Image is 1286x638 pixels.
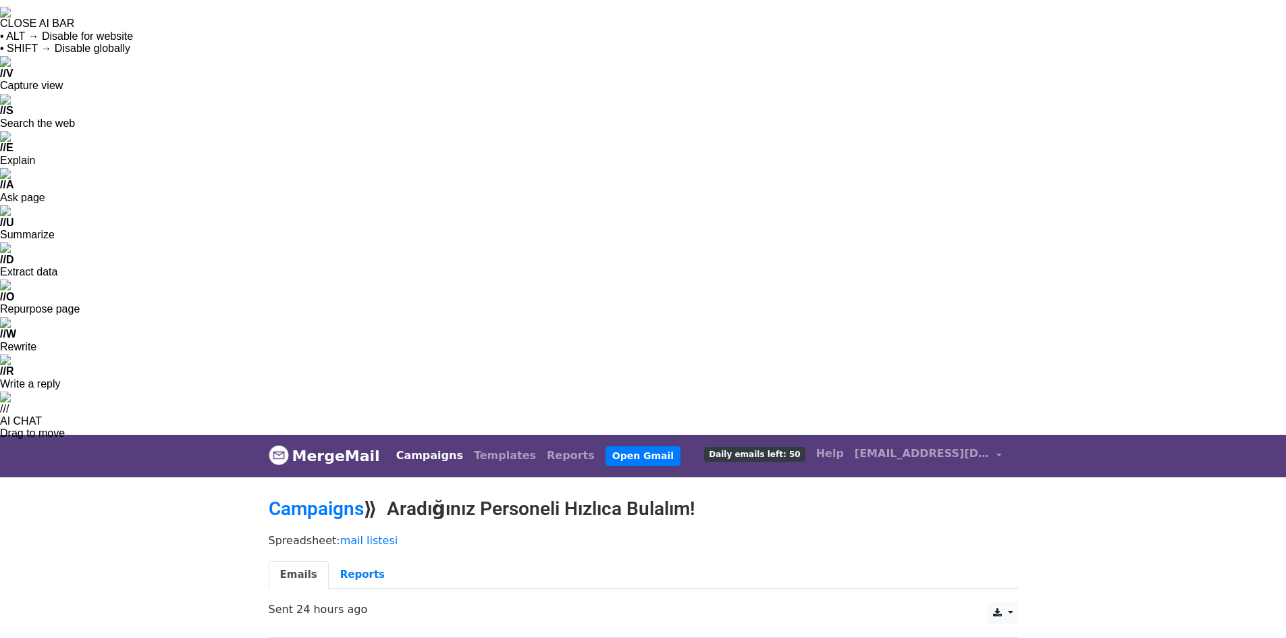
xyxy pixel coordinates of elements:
[606,446,680,466] a: Open Gmail
[269,498,364,520] a: Campaigns
[269,533,1018,548] p: Spreadsheet:
[468,442,541,469] a: Templates
[269,602,1018,616] p: Sent 24 hours ago
[269,442,380,470] a: MergeMail
[269,445,289,465] img: MergeMail logo
[329,561,396,589] a: Reports
[849,440,1007,472] a: [EMAIL_ADDRESS][DOMAIN_NAME]
[811,440,849,467] a: Help
[340,534,398,547] a: mail listesi
[699,440,810,467] a: Daily emails left: 50
[269,561,329,589] a: Emails
[391,442,468,469] a: Campaigns
[269,498,1018,521] h2: ⟫ Aradığınız Personeli Hızlıca Bulalım!
[855,446,990,462] span: [EMAIL_ADDRESS][DOMAIN_NAME]
[704,447,805,462] span: Daily emails left: 50
[541,442,600,469] a: Reports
